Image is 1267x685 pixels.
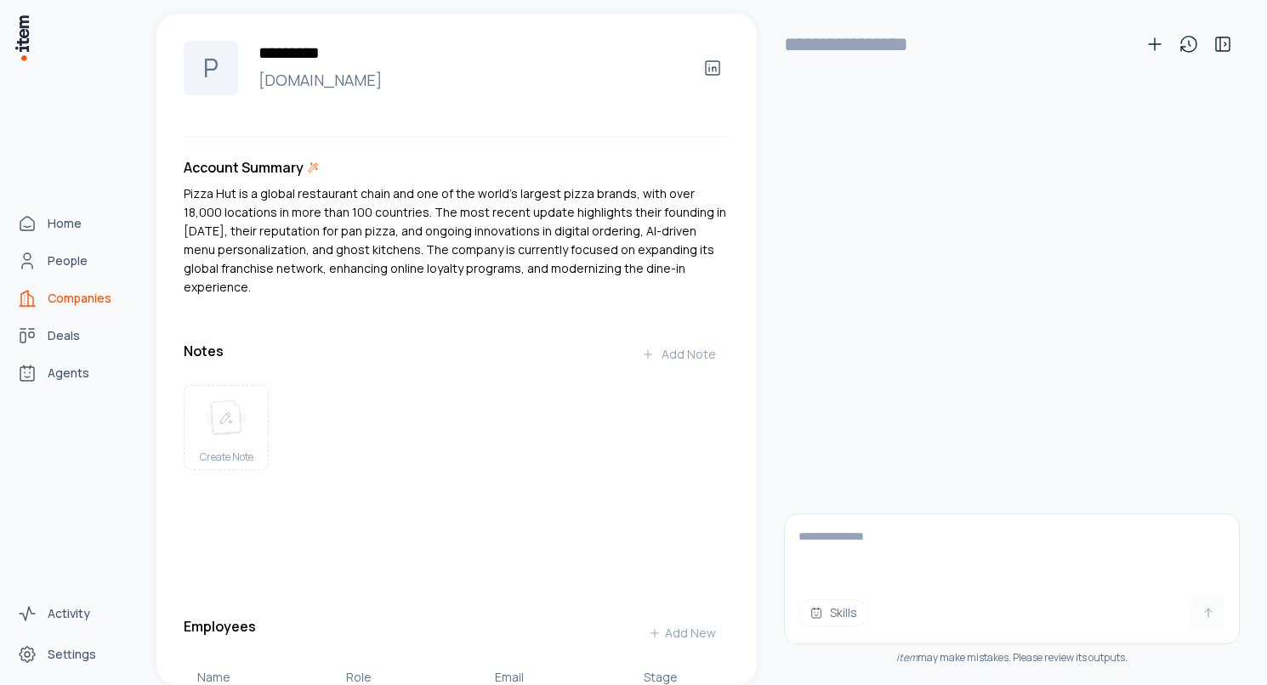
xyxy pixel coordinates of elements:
button: Add New [634,616,730,650]
span: Agents [48,365,89,382]
span: Deals [48,327,80,344]
button: create noteCreate Note [184,385,269,470]
img: create note [206,399,247,437]
h3: Account Summary [184,157,304,178]
a: Settings [10,637,139,671]
span: Activity [48,605,90,622]
button: Skills [798,599,868,626]
h3: Employees [184,616,256,650]
div: Add Note [641,346,716,363]
span: Companies [48,290,111,307]
span: Skills [830,604,857,621]
div: P [184,41,238,95]
a: Companies [10,281,139,315]
a: Activity [10,597,139,631]
a: Agents [10,356,139,390]
a: People [10,244,139,278]
div: may make mistakes. Please review its outputs. [784,651,1240,665]
button: Toggle sidebar [1206,27,1240,61]
a: Deals [10,319,139,353]
a: Home [10,207,139,241]
span: Create Note [200,450,253,464]
button: View history [1172,27,1206,61]
span: Home [48,215,82,232]
a: [DOMAIN_NAME] [252,68,682,92]
img: Item Brain Logo [14,14,31,62]
span: Settings [48,646,96,663]
h3: Notes [184,341,224,361]
button: New conversation [1138,27,1172,61]
span: People [48,252,88,269]
button: Add Note [628,337,730,371]
div: Pizza Hut is a global restaurant chain and one of the world’s largest pizza brands, with over 18,... [184,184,730,297]
i: item [896,650,918,665]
